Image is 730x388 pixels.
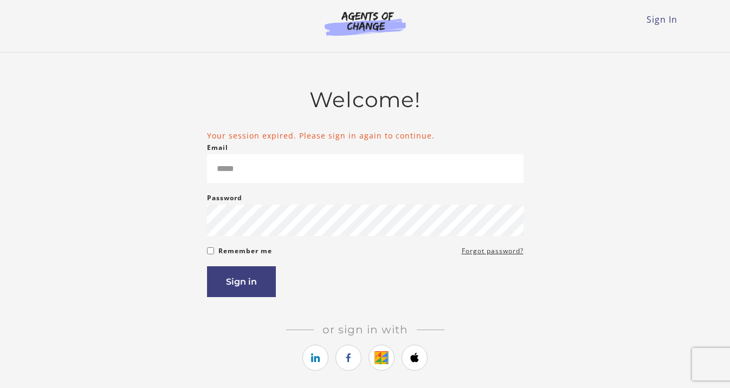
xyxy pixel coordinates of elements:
li: Your session expired. Please sign in again to continue. [207,130,524,141]
a: Sign In [647,14,677,25]
h2: Welcome! [207,87,524,113]
img: Agents of Change Logo [313,11,417,36]
label: Password [207,192,242,205]
label: Remember me [218,245,272,258]
a: https://courses.thinkific.com/users/auth/linkedin?ss%5Breferral%5D=&ss%5Buser_return_to%5D=%2Fcou... [302,345,328,371]
a: https://courses.thinkific.com/users/auth/apple?ss%5Breferral%5D=&ss%5Buser_return_to%5D=%2Fcourse... [402,345,428,371]
label: Email [207,141,228,154]
a: Forgot password? [462,245,524,258]
a: https://courses.thinkific.com/users/auth/google?ss%5Breferral%5D=&ss%5Buser_return_to%5D=%2Fcours... [369,345,395,371]
a: https://courses.thinkific.com/users/auth/facebook?ss%5Breferral%5D=&ss%5Buser_return_to%5D=%2Fcou... [335,345,361,371]
span: Or sign in with [314,323,417,336]
button: Sign in [207,266,276,297]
